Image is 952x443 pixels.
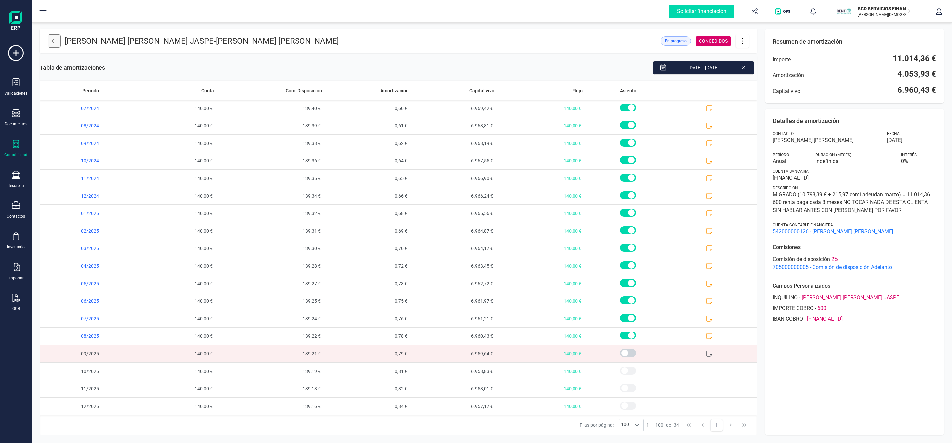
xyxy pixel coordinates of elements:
[497,135,585,152] span: 140,00 €
[887,131,900,136] span: Fecha
[497,363,585,380] span: 140,00 €
[773,304,813,312] span: IMPORTE COBRO
[131,275,217,292] span: 140,00 €
[325,275,411,292] span: 0,73 €
[40,135,131,152] span: 09/2024
[771,1,797,22] button: Logo de OPS
[411,187,497,204] span: 6.966,24 €
[411,328,497,345] span: 6.960,43 €
[669,5,734,18] div: Solicitar financiación
[773,304,936,312] div: -
[773,56,791,64] span: Importe
[497,292,585,310] span: 140,00 €
[217,398,325,415] span: 139,16 €
[893,53,936,64] span: 11.014,36 €
[40,328,131,345] span: 08/2025
[773,116,936,126] p: Detalles de amortización
[620,87,636,94] span: Asiento
[773,71,804,79] span: Amortización
[773,255,830,263] span: Comisión de disposición
[325,205,411,222] span: 0,68 €
[773,185,798,191] span: Descripción
[7,244,25,250] div: Inventario
[901,157,936,165] span: 0 %
[5,121,27,127] div: Documentos
[858,12,911,17] p: [PERSON_NAME][DEMOGRAPHIC_DATA][DEMOGRAPHIC_DATA]
[131,345,217,362] span: 140,00 €
[773,169,809,174] span: Cuenta bancaria
[773,244,936,251] p: Comisiones
[411,257,497,275] span: 6.963,45 €
[40,398,131,415] span: 12/2025
[131,240,217,257] span: 140,00 €
[8,183,24,188] div: Tesorería
[901,152,917,157] span: Interés
[131,328,217,345] span: 140,00 €
[217,205,325,222] span: 139,32 €
[217,222,325,240] span: 139,31 €
[131,380,217,397] span: 140,00 €
[40,63,105,72] span: Tabla de amortizaciones
[411,170,497,187] span: 6.966,90 €
[773,191,936,214] span: MIGRADO (10.798,39 € + 215,97 comi adeudan marzo) = 11.014,36 600 renta paga cada 3 meses NO TOCA...
[497,310,585,327] span: 140,00 €
[7,214,25,219] div: Contactos
[217,257,325,275] span: 139,28 €
[646,422,649,428] span: 1
[325,240,411,257] span: 0,70 €
[325,100,411,117] span: 0,60 €
[773,152,789,157] span: Período
[773,263,936,271] span: 705000000005 - Comisión de disposición Adelanto
[201,87,214,94] span: Cuota
[619,419,631,431] span: 100
[469,87,494,94] span: Capital vivo
[773,315,803,323] span: IBAN COBRO
[831,255,838,263] span: 2 %
[724,419,737,431] button: Next Page
[738,419,751,431] button: Last Page
[131,398,217,415] span: 140,00 €
[131,170,217,187] span: 140,00 €
[40,380,131,397] span: 11/2025
[217,152,325,169] span: 139,36 €
[131,222,217,240] span: 140,00 €
[380,87,409,94] span: Amortización
[40,363,131,380] span: 10/2025
[65,36,339,46] p: [PERSON_NAME] [PERSON_NAME] JASPE -
[773,37,936,46] p: Resumen de amortización
[40,345,131,362] span: 09/2025
[40,170,131,187] span: 11/2024
[411,100,497,117] span: 6.969,42 €
[131,100,217,117] span: 140,00 €
[131,152,217,169] span: 140,00 €
[325,363,411,380] span: 0,81 €
[696,36,731,46] div: CONCEDIDOS
[325,328,411,345] span: 0,78 €
[773,157,808,165] span: Anual
[497,205,585,222] span: 140,00 €
[131,257,217,275] span: 140,00 €
[674,422,679,428] span: 34
[572,87,583,94] span: Flujo
[497,117,585,134] span: 140,00 €
[497,152,585,169] span: 140,00 €
[40,117,131,134] span: 08/2024
[497,240,585,257] span: 140,00 €
[325,257,411,275] span: 0,72 €
[773,294,798,302] span: INQUILINO
[40,257,131,275] span: 04/2025
[217,345,325,362] span: 139,21 €
[411,380,497,397] span: 6.958,01 €
[773,282,936,290] p: Campos Personalizados
[325,345,411,362] span: 0,79 €
[665,38,687,44] span: En progreso
[497,345,585,362] span: 140,00 €
[9,11,22,32] img: Logo Finanedi
[325,152,411,169] span: 0,64 €
[773,228,936,236] span: 542000000126 - [PERSON_NAME] [PERSON_NAME]
[411,310,497,327] span: 6.961,21 €
[887,136,902,144] span: [DATE]
[411,117,497,134] span: 6.968,81 €
[497,222,585,240] span: 140,00 €
[696,419,709,431] button: Previous Page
